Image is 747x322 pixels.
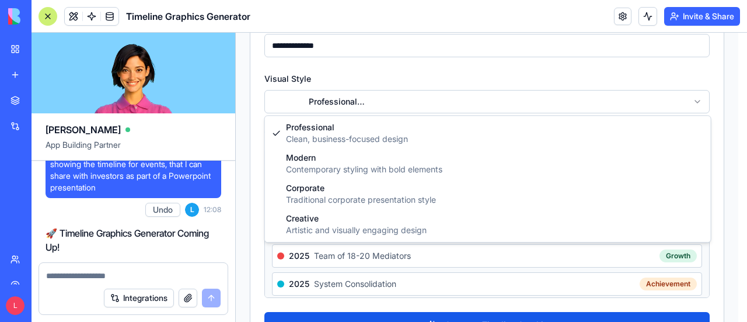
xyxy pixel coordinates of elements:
span: [PERSON_NAME] [46,123,121,137]
div: Clean, business-focused design [50,101,172,112]
div: Artistic and visually engaging design [50,192,191,203]
span: Timeline Graphics Generator [126,9,250,23]
div: Contemporary styling with bold elements [50,131,207,143]
div: Creative [50,180,191,192]
div: Professional [50,89,172,101]
img: logo [8,8,81,25]
button: Integrations [104,289,174,307]
span: L [6,296,25,315]
span: use this information to create a graphic showing the timeline for events, that I can share with i... [50,147,217,193]
h2: 🚀 Timeline Graphics Generator Coming Up! [46,226,221,254]
div: Corporate [50,150,200,161]
button: Invite & Share [664,7,740,26]
button: Undo [145,203,180,217]
span: L [185,203,199,217]
span: 12:08 [204,205,221,214]
span: App Building Partner [46,139,221,160]
p: Hey there! I'm [PERSON_NAME], and I'm about to build you a slick timeline generator app that'll t... [46,261,221,308]
div: Modern [50,119,207,131]
div: Traditional corporate presentation style [50,161,200,173]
